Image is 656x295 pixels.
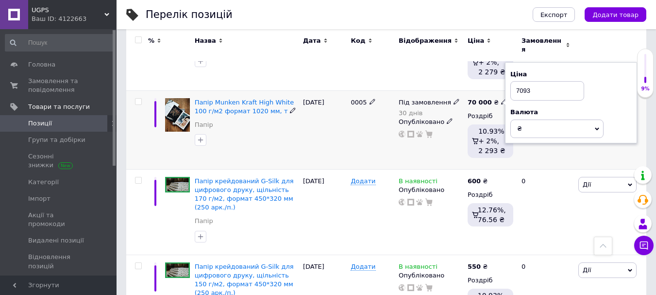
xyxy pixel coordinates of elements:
span: Відновлення позицій [28,253,90,270]
span: В наявності [399,263,437,273]
div: [DATE] [301,169,349,255]
span: Ціна [468,36,484,45]
div: Опубліковано [399,118,463,126]
div: ₴ [468,98,507,107]
img: Бумага мелованная G-Silk для цифровой печати, плотность 170 г/м2, формат 450*320 мм (250 л./п.) [165,177,190,192]
span: Видалені позиції [28,236,84,245]
b: 550 [468,263,481,270]
span: 2 293 ₴ [478,147,505,155]
div: ₴ [468,177,488,186]
span: Дата [303,36,321,45]
span: Замовлення [521,36,563,54]
span: 12.76%, 76.56 ₴ [478,206,506,224]
div: Ваш ID: 4122663 [32,15,117,23]
span: 0005 [351,99,367,106]
span: ₴ [517,125,522,132]
span: Акції та промокоди [28,211,90,228]
span: Додати товар [592,11,639,18]
span: Групи та добірки [28,136,85,144]
span: В наявності [399,177,437,188]
span: Під замовлення [399,99,451,109]
span: Дії [583,181,591,188]
img: Бумага Munken Kraft High White 100 г/м2 формат 1020 мм, т [165,98,190,132]
span: UGPS [32,6,104,15]
div: 9% [638,86,653,92]
div: Опубліковано [399,186,463,194]
div: Перелік позицій [146,10,233,20]
div: Валюта [510,108,632,117]
span: Головна [28,60,55,69]
span: Позиції [28,119,52,128]
a: Папір Munken Kraft High White 100 г/м2 формат 1020 мм, т [195,99,294,115]
img: Бумага мелованная G-Silk для цифровой печати, плотность 150 г/м2, формат 450*320 мм (250 л./п.) [165,262,190,278]
b: 600 [468,177,481,185]
span: Код [351,36,365,45]
span: Додати [351,177,375,185]
span: Додати [351,263,375,271]
span: 10.93% + 2%, [478,127,504,145]
button: Додати товар [585,7,646,22]
button: Експорт [533,7,575,22]
div: Роздріб [468,191,513,199]
span: Сезонні знижки [28,152,90,170]
span: Товари та послуги [28,103,90,111]
div: 30 днів [399,109,460,117]
div: Роздріб [468,276,513,285]
div: ₴ [468,262,488,271]
span: % [148,36,154,45]
span: Експорт [540,11,568,18]
a: Папір [195,217,213,226]
span: Дії [583,266,591,274]
span: Відображення [399,36,452,45]
span: Замовлення та повідомлення [28,77,90,94]
div: Опубліковано [399,271,463,280]
span: Категорії [28,178,59,187]
span: 2 279 ₴ [478,68,505,76]
div: 0 [516,169,576,255]
span: Назва [195,36,216,45]
div: [DATE] [301,90,349,169]
div: Ціна [510,70,632,79]
div: Роздріб [468,112,513,121]
input: Пошук [5,34,115,52]
b: 70 000 [468,99,492,106]
span: Імпорт [28,194,50,203]
button: Чат з покупцем [634,236,654,255]
a: Папір [195,121,213,129]
a: Папір крейдований G-Silk для цифрового друку, щільність 170 г/м2, формат 450*320 мм (250 арк./п.) [195,177,294,211]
